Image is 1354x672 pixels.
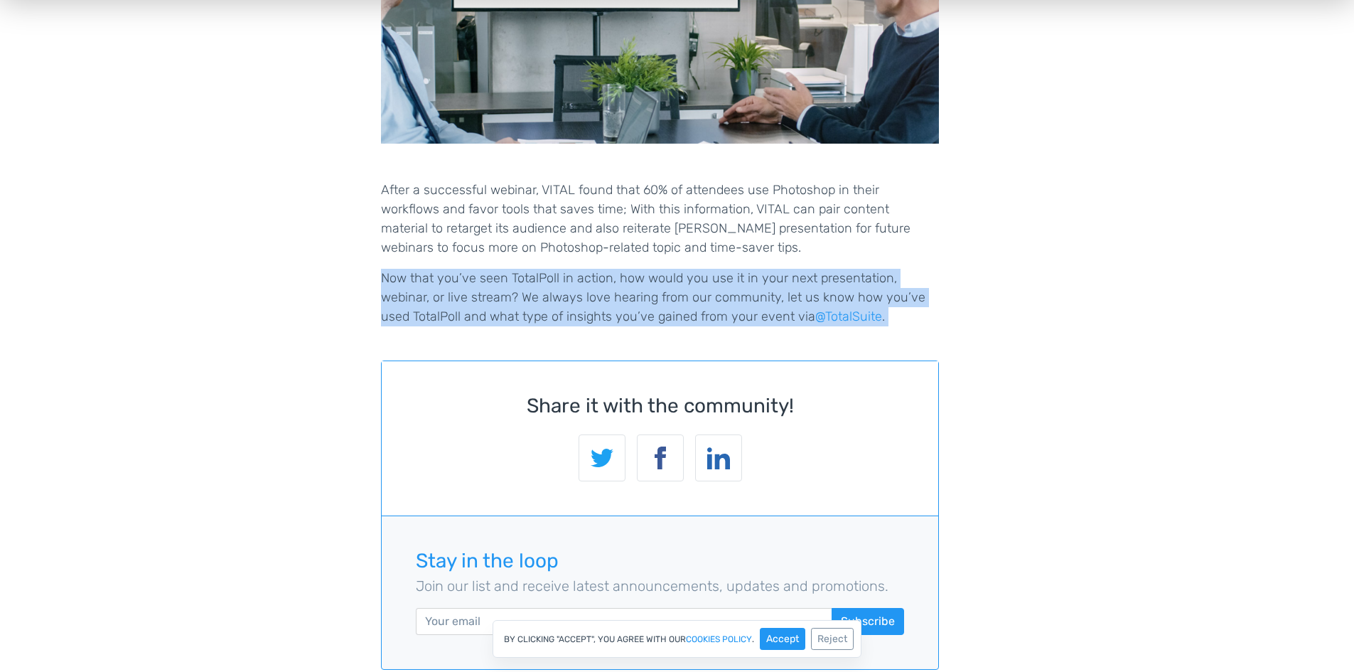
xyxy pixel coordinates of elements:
button: Accept [760,628,805,650]
p: Join our list and receive latest announcements, updates and promotions. [416,575,904,597]
a: cookies policy [686,635,752,644]
a: @TotalSuite [815,309,882,324]
p: After a successful webinar, VITAL found that 60% of attendees use Photoshop in their workflows an... [381,181,939,257]
button: Subscribe [832,608,904,635]
div: By clicking "Accept", you agree with our . [493,620,861,658]
img: Share on LinkedIn [707,447,730,469]
h3: Share it with the community! [527,395,794,417]
input: Your email [416,608,832,635]
img: Share on Facebook [649,447,672,469]
p: Now that you’ve seen TotalPoll in action, how would you use it in your next presentation, webinar... [381,269,939,326]
h3: Stay in the loop [416,550,904,572]
button: Reject [811,628,854,650]
img: Share on Twitter [591,447,613,469]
